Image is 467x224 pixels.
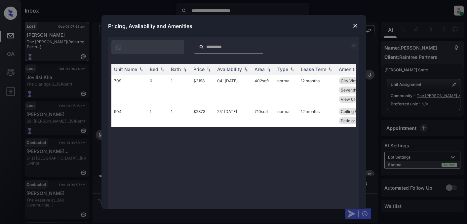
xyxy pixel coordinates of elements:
img: sorting [327,67,333,72]
img: sorting [265,67,272,72]
span: Seventh Floor [341,88,367,93]
div: Pricing, Availability and Amenities [101,15,366,37]
td: 12 months [298,105,336,127]
img: sorting [159,67,166,72]
img: icon-zuma [350,42,358,50]
span: City View [341,78,359,83]
div: Price [193,66,205,72]
img: sorting [181,67,188,72]
span: Ceiling Fan [341,109,362,114]
div: Bath [171,66,181,72]
td: $2198 [191,75,214,105]
td: normal [275,75,298,105]
td: 25' [DATE] [214,105,252,127]
div: Type [277,66,288,72]
td: 402 sqft [252,75,275,105]
td: 709 [111,75,147,105]
td: 1 [168,105,191,127]
span: Patio or Balcon... [341,118,372,123]
td: 1 [147,105,168,127]
div: Area [254,66,265,72]
td: 904 [111,105,147,127]
div: Amenities [339,66,361,72]
img: sorting [138,67,144,72]
td: 710 sqft [252,105,275,127]
td: normal [275,105,298,127]
td: 04' [DATE] [214,75,252,105]
td: 0 [147,75,168,105]
td: $2873 [191,105,214,127]
div: Bed [150,66,158,72]
div: Unit Name [114,66,137,72]
td: 1 [168,75,191,105]
img: icon-zuma [199,44,204,50]
img: icon-zuma [115,44,122,51]
td: 12 months [298,75,336,105]
div: Availability [217,66,242,72]
img: close [352,22,359,29]
img: sorting [205,67,212,72]
img: sorting [289,67,295,72]
span: View 01 [341,97,355,102]
div: Lease Term [301,66,326,72]
img: sorting [243,67,249,72]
